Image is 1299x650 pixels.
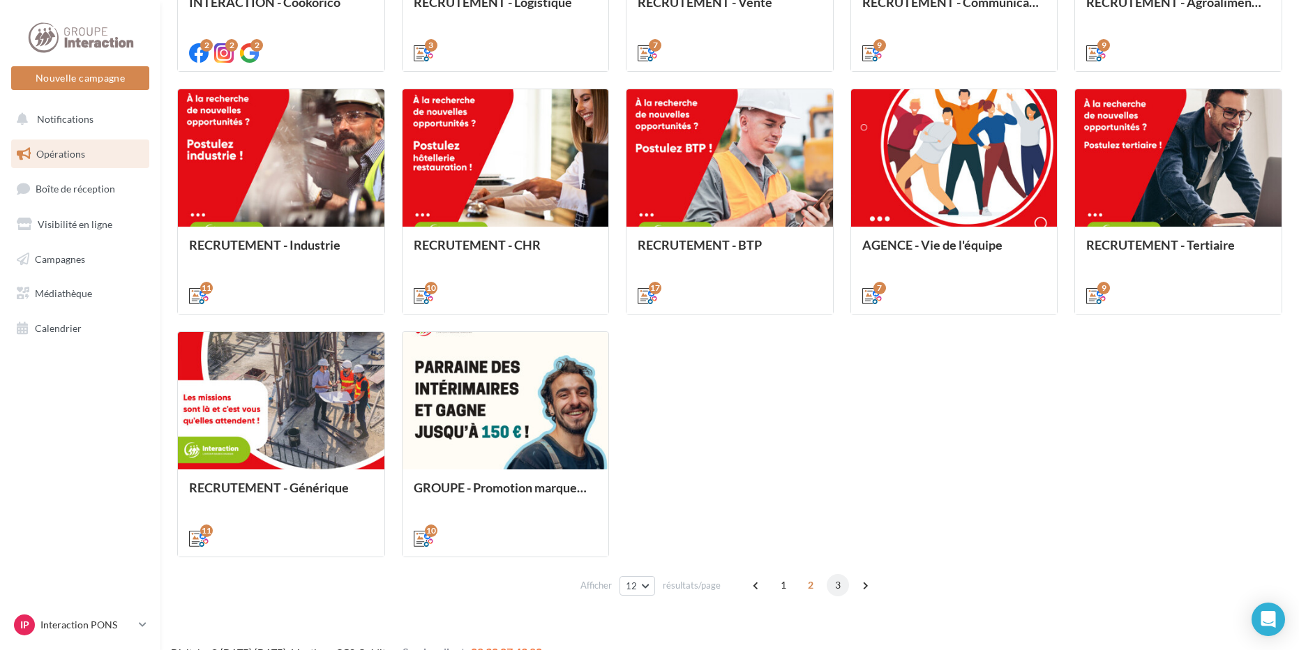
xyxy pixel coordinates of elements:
div: 11 [200,524,213,537]
div: 11 [200,282,213,294]
div: 10 [425,282,437,294]
div: Open Intercom Messenger [1252,603,1285,636]
span: 2 [799,574,822,596]
div: 2 [250,39,263,52]
span: Campagnes [35,252,85,264]
span: 12 [626,580,638,591]
div: RECRUTEMENT - Industrie [189,238,373,266]
div: 17 [649,282,661,294]
span: Visibilité en ligne [38,218,112,230]
span: IP [20,618,29,632]
span: résultats/page [663,579,721,592]
div: 9 [1097,39,1110,52]
a: Visibilité en ligne [8,210,152,239]
span: Notifications [37,113,93,125]
span: 1 [772,574,795,596]
div: 2 [225,39,238,52]
div: 2 [200,39,213,52]
div: RECRUTEMENT - Tertiaire [1086,238,1270,266]
a: IP Interaction PONS [11,612,149,638]
span: Médiathèque [35,287,92,299]
div: 9 [1097,282,1110,294]
div: 7 [873,282,886,294]
p: Interaction PONS [40,618,133,632]
span: Calendrier [35,322,82,334]
button: 12 [620,576,655,596]
div: RECRUTEMENT - BTP [638,238,822,266]
span: Afficher [580,579,612,592]
div: GROUPE - Promotion marques et offres [414,481,598,508]
div: RECRUTEMENT - CHR [414,238,598,266]
span: 3 [827,574,849,596]
div: 10 [425,524,437,537]
button: Nouvelle campagne [11,66,149,90]
div: AGENCE - Vie de l'équipe [862,238,1046,266]
a: Opérations [8,139,152,169]
a: Boîte de réception [8,174,152,204]
div: 9 [873,39,886,52]
span: Opérations [36,148,85,160]
a: Campagnes [8,245,152,274]
div: RECRUTEMENT - Générique [189,481,373,508]
div: 3 [425,39,437,52]
div: 7 [649,39,661,52]
a: Calendrier [8,314,152,343]
button: Notifications [8,105,147,134]
a: Médiathèque [8,279,152,308]
span: Boîte de réception [36,183,115,195]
